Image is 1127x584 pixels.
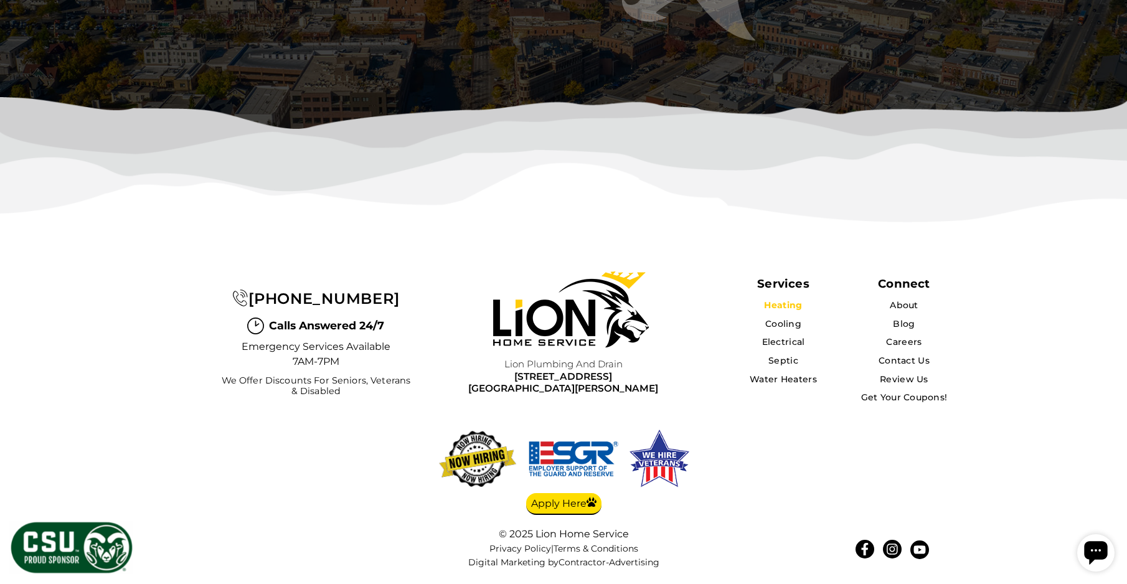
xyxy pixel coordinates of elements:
[878,276,930,291] div: Connect
[861,392,948,403] a: Get Your Coupons!
[489,543,551,554] a: Privacy Policy
[269,318,384,334] span: Calls Answered 24/7
[765,318,801,329] a: Cooling
[893,318,915,329] a: Blog
[439,544,688,568] nav: |
[439,557,688,568] div: Digital Marketing by
[757,276,809,291] span: Services
[433,360,694,368] span: Lion Plumbing and Drain
[628,428,691,490] img: We hire veterans
[468,382,658,394] span: [GEOGRAPHIC_DATA][PERSON_NAME]
[232,290,400,308] a: [PHONE_NUMBER]
[768,355,798,366] a: Septic
[762,336,805,347] a: Electrical
[5,5,42,42] div: Open chat widget
[890,299,918,311] a: About
[880,374,928,385] a: Review Us
[468,370,658,382] span: [STREET_ADDRESS]
[218,375,414,397] span: We Offer Discounts for Seniors, Veterans & Disabled
[9,520,134,575] img: CSU Sponsor Badge
[527,428,620,490] img: We hire veterans
[436,428,519,490] img: now-hiring
[439,528,688,540] div: © 2025 Lion Home Service
[526,493,601,516] a: Apply Here
[559,557,659,568] a: Contractor-Advertising
[468,370,658,395] a: [STREET_ADDRESS][GEOGRAPHIC_DATA][PERSON_NAME]
[554,543,638,554] a: Terms & Conditions
[248,290,400,308] span: [PHONE_NUMBER]
[750,374,817,385] a: Water Heaters
[879,355,930,366] a: Contact Us
[886,336,922,347] a: Careers
[764,299,802,311] a: Heating
[241,339,390,369] span: Emergency Services Available 7AM-7PM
